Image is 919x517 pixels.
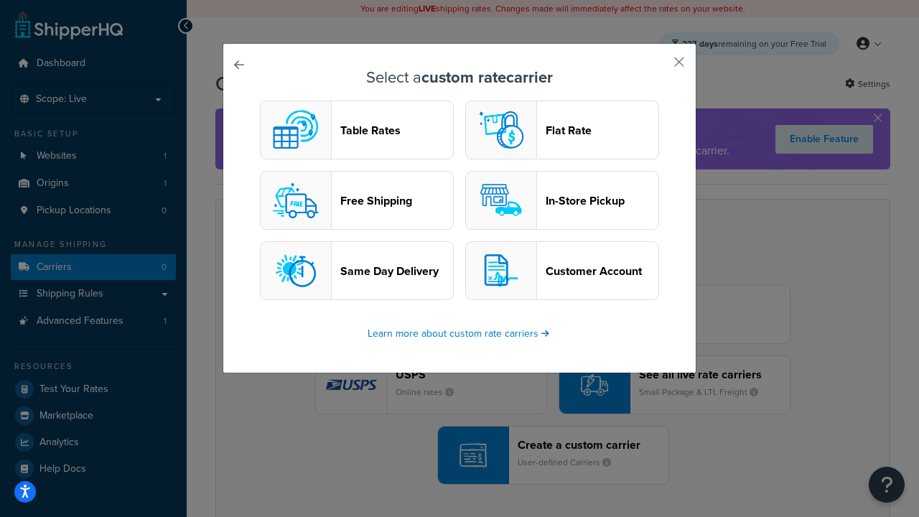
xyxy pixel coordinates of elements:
img: sameday logo [267,242,325,299]
img: pickup logo [472,172,530,229]
header: Same Day Delivery [340,264,453,278]
button: custom logoTable Rates [260,101,454,159]
button: pickup logoIn-Store Pickup [465,171,659,230]
header: Table Rates [340,124,453,137]
img: free logo [267,172,325,229]
button: customerAccount logoCustomer Account [465,241,659,300]
img: customerAccount logo [472,242,530,299]
button: flat logoFlat Rate [465,101,659,159]
img: custom logo [267,101,325,159]
h3: Select a [259,69,660,86]
header: In-Store Pickup [546,194,658,208]
header: Free Shipping [340,194,453,208]
button: free logoFree Shipping [260,171,454,230]
header: Flat Rate [546,124,658,137]
img: flat logo [472,101,530,159]
strong: custom rate carrier [421,65,553,89]
header: Customer Account [546,264,658,278]
button: sameday logoSame Day Delivery [260,241,454,300]
a: Learn more about custom rate carriers [368,326,551,341]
